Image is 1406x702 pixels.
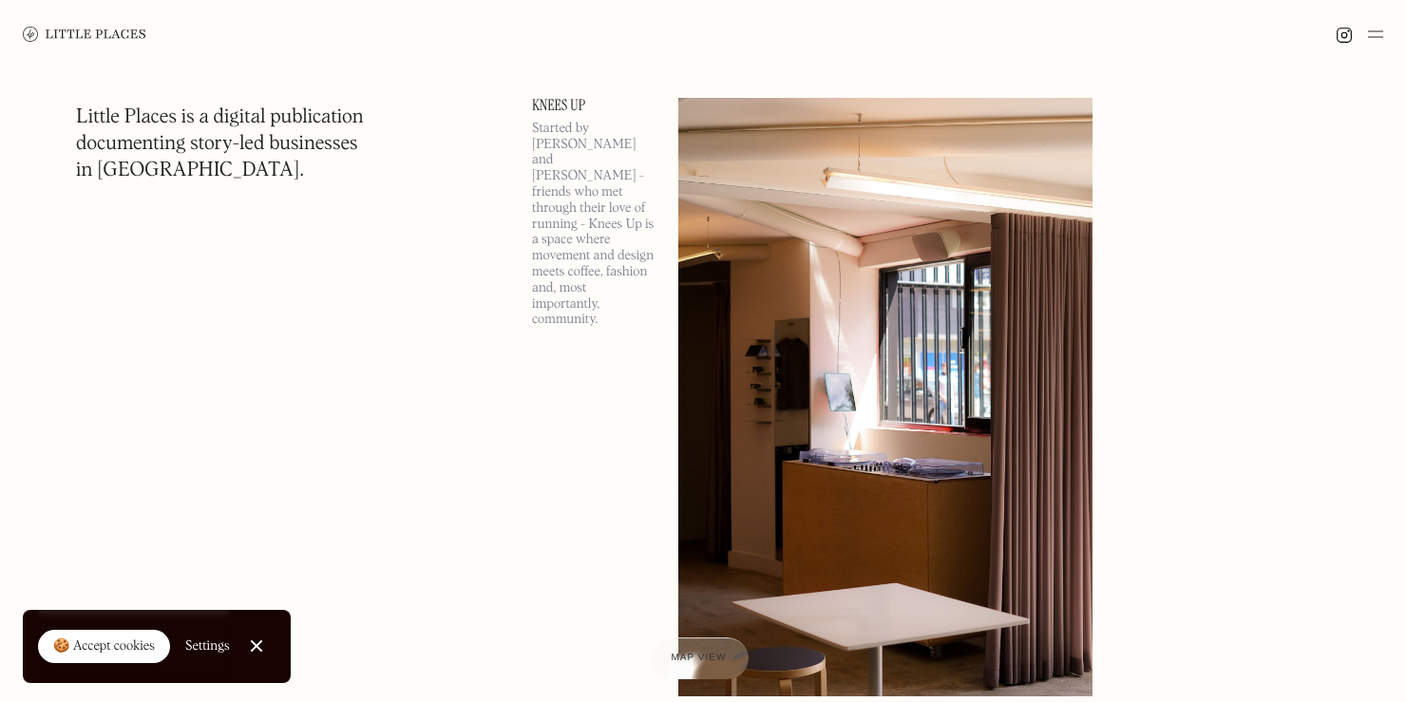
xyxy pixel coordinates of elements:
[76,104,364,184] h1: Little Places is a digital publication documenting story-led businesses in [GEOGRAPHIC_DATA].
[256,646,256,647] div: Close Cookie Popup
[185,639,230,653] div: Settings
[532,121,655,328] p: Started by [PERSON_NAME] and [PERSON_NAME] - friends who met through their love of running - Knee...
[678,98,1092,696] img: Knees Up
[185,625,230,668] a: Settings
[237,627,275,665] a: Close Cookie Popup
[649,637,750,679] a: Map view
[38,630,170,664] a: 🍪 Accept cookies
[532,98,655,113] a: Knees Up
[672,653,727,663] span: Map view
[53,637,155,656] div: 🍪 Accept cookies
